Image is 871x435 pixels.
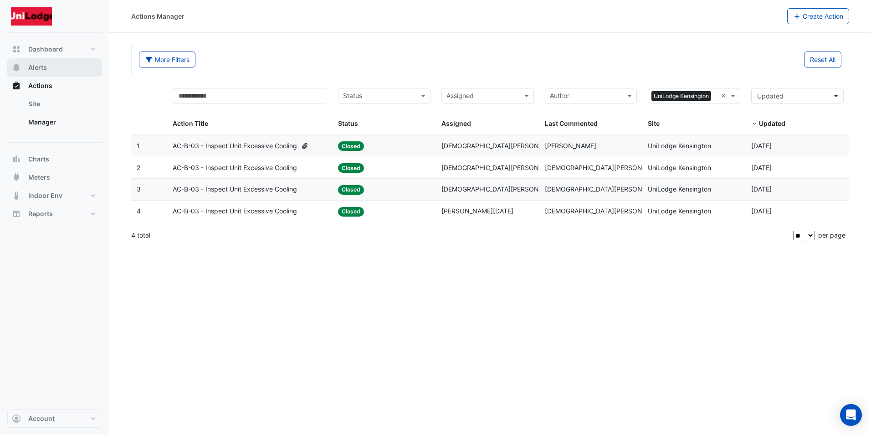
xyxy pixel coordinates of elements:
span: 4 [137,207,141,215]
span: Clear [721,91,728,101]
span: [DEMOGRAPHIC_DATA][PERSON_NAME] [545,207,666,215]
span: Reports [28,209,53,218]
button: Reports [7,205,102,223]
span: Site [648,119,660,127]
span: 2025-07-16T14:16:41.398 [751,185,772,193]
button: Create Action [787,8,850,24]
span: 3 [137,185,141,193]
span: AC-B-03 - Inspect Unit Excessive Cooling [173,184,297,195]
span: UniLodge Kensington [648,207,711,215]
span: [DEMOGRAPHIC_DATA][PERSON_NAME] [545,164,666,171]
button: Updated [751,88,844,104]
span: Closed [338,163,364,173]
button: Reset All [804,52,841,67]
span: Alerts [28,63,47,72]
span: Closed [338,185,364,195]
div: Actions [7,95,102,135]
span: 2025-08-12T15:46:43.540 [751,142,772,150]
span: Last Commented [545,119,598,127]
div: Actions Manager [131,11,184,21]
span: [DEMOGRAPHIC_DATA][PERSON_NAME] [545,185,666,193]
span: [DEMOGRAPHIC_DATA][PERSON_NAME] [441,142,562,150]
span: Updated [757,92,784,100]
span: AC-B-03 - Inspect Unit Excessive Cooling [173,163,297,173]
a: Site [21,95,102,113]
span: 2 [137,164,140,171]
span: UniLodge Kensington [648,164,711,171]
app-icon: Alerts [12,63,21,72]
app-icon: Reports [12,209,21,218]
span: Action Title [173,119,208,127]
span: Account [28,414,55,423]
span: 2025-07-31T13:29:18.273 [751,164,772,171]
a: Manager [21,113,102,131]
span: Closed [338,141,364,151]
span: Indoor Env [28,191,62,200]
button: Indoor Env [7,186,102,205]
div: 4 total [131,224,791,247]
span: Dashboard [28,45,63,54]
span: Status [338,119,358,127]
span: Closed [338,207,364,217]
span: AC-B-03 - Inspect Unit Excessive Cooling [173,141,297,151]
button: Meters [7,168,102,186]
span: [DEMOGRAPHIC_DATA][PERSON_NAME] [441,164,562,171]
span: [DEMOGRAPHIC_DATA][PERSON_NAME] [441,185,562,193]
button: More Filters [139,52,195,67]
app-icon: Actions [12,81,21,90]
span: Charts [28,155,49,164]
app-icon: Indoor Env [12,191,21,200]
span: Assigned [441,119,471,127]
button: Account [7,409,102,428]
img: Company Logo [11,7,52,26]
span: [PERSON_NAME][DATE] [441,207,513,215]
app-icon: Meters [12,173,21,182]
span: Actions [28,81,52,90]
button: Alerts [7,58,102,77]
div: Open Intercom Messenger [840,404,862,426]
span: per page [818,231,845,239]
app-icon: Dashboard [12,45,21,54]
button: Charts [7,150,102,168]
app-icon: Charts [12,155,21,164]
button: Dashboard [7,40,102,58]
span: UniLodge Kensington [648,185,711,193]
span: AC-B-03 - Inspect Unit Excessive Cooling [173,206,297,217]
span: 1 [137,142,140,150]
button: Actions [7,77,102,95]
span: UniLodge Kensington [648,142,711,150]
span: [PERSON_NAME] [545,142,596,150]
span: Updated [759,119,785,127]
span: 2025-07-09T13:37:58.502 [751,207,772,215]
span: UniLodge Kensington [651,91,711,101]
span: Meters [28,173,50,182]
